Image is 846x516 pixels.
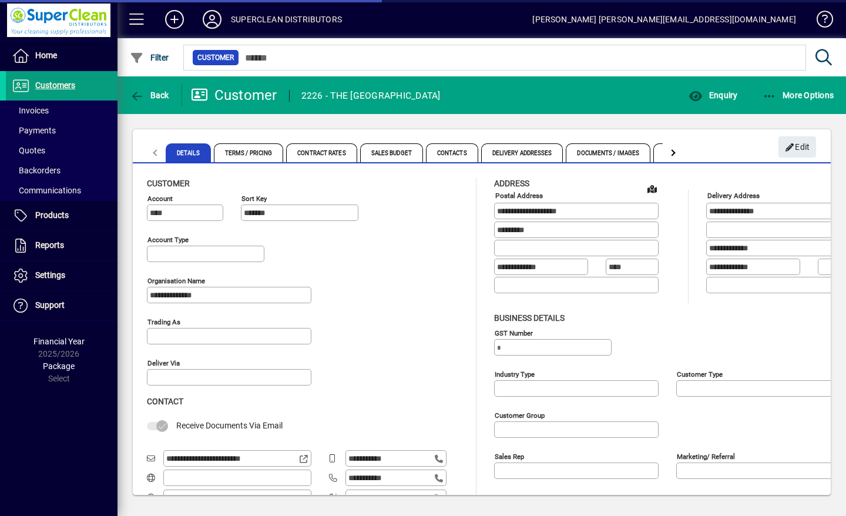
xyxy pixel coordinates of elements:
[147,179,190,188] span: Customer
[494,179,529,188] span: Address
[231,10,342,29] div: SUPERCLEAN DISTRIBUTORS
[6,180,117,200] a: Communications
[12,126,56,135] span: Payments
[166,143,211,162] span: Details
[301,86,441,105] div: 2226 - THE [GEOGRAPHIC_DATA]
[566,143,650,162] span: Documents / Images
[6,140,117,160] a: Quotes
[6,291,117,320] a: Support
[35,300,65,310] span: Support
[130,53,169,62] span: Filter
[495,329,533,337] mat-label: GST Number
[677,452,735,460] mat-label: Marketing/ Referral
[785,138,810,157] span: Edit
[763,91,834,100] span: More Options
[677,370,723,378] mat-label: Customer type
[147,359,180,367] mat-label: Deliver via
[495,411,545,419] mat-label: Customer group
[6,41,117,71] a: Home
[6,231,117,260] a: Reports
[6,160,117,180] a: Backorders
[35,210,69,220] span: Products
[760,85,837,106] button: More Options
[12,166,61,175] span: Backorders
[241,195,267,203] mat-label: Sort key
[127,85,172,106] button: Back
[117,85,182,106] app-page-header-button: Back
[33,337,85,346] span: Financial Year
[495,370,535,378] mat-label: Industry type
[494,313,565,323] span: Business details
[43,361,75,371] span: Package
[686,85,740,106] button: Enquiry
[495,452,524,460] mat-label: Sales rep
[191,86,277,105] div: Customer
[130,91,169,100] span: Back
[147,236,189,244] mat-label: Account Type
[156,9,193,30] button: Add
[778,136,816,158] button: Edit
[35,51,57,60] span: Home
[481,143,563,162] span: Delivery Addresses
[532,10,796,29] div: [PERSON_NAME] [PERSON_NAME][EMAIL_ADDRESS][DOMAIN_NAME]
[12,146,45,155] span: Quotes
[12,186,81,195] span: Communications
[35,270,65,280] span: Settings
[176,421,283,430] span: Receive Documents Via Email
[643,179,662,198] a: View on map
[214,143,284,162] span: Terms / Pricing
[6,100,117,120] a: Invoices
[147,318,180,326] mat-label: Trading as
[426,143,478,162] span: Contacts
[147,195,173,203] mat-label: Account
[147,277,205,285] mat-label: Organisation name
[193,9,231,30] button: Profile
[689,91,737,100] span: Enquiry
[653,143,719,162] span: Custom Fields
[808,2,831,41] a: Knowledge Base
[35,81,75,90] span: Customers
[127,47,172,68] button: Filter
[12,106,49,115] span: Invoices
[35,240,64,250] span: Reports
[360,143,423,162] span: Sales Budget
[6,120,117,140] a: Payments
[197,52,234,63] span: Customer
[677,493,697,501] mat-label: Region
[495,493,521,501] mat-label: Manager
[6,261,117,290] a: Settings
[6,201,117,230] a: Products
[147,397,183,406] span: Contact
[286,143,357,162] span: Contract Rates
